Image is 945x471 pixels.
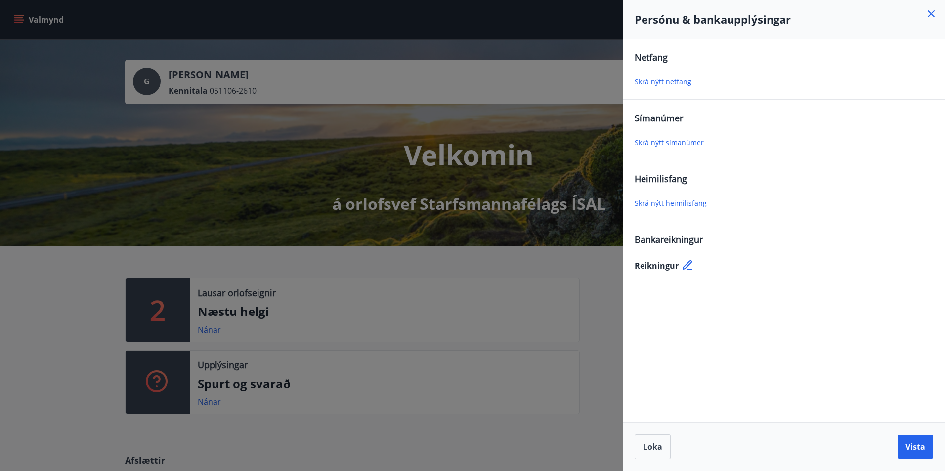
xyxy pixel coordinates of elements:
[643,441,662,452] span: Loka
[635,12,933,27] h4: Persónu & bankaupplýsingar
[635,434,671,459] button: Loka
[898,435,933,459] button: Vista
[635,112,683,124] span: Símanúmer
[905,441,925,452] span: Vista
[635,234,703,245] span: Bankareikningur
[635,51,668,63] span: Netfang
[635,77,691,86] span: Skrá nýtt netfang
[635,173,687,185] span: Heimilisfang
[635,138,704,147] span: Skrá nýtt símanúmer
[635,198,707,208] span: Skrá nýtt heimilisfang
[635,260,679,271] span: Reikningur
